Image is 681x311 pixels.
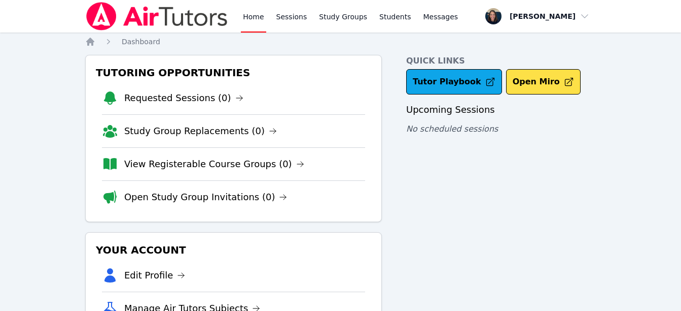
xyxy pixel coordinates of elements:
[124,157,304,171] a: View Registerable Course Groups (0)
[124,124,277,138] a: Study Group Replacements (0)
[122,37,160,47] a: Dashboard
[124,268,186,283] a: Edit Profile
[94,64,373,82] h3: Tutoring Opportunities
[124,91,243,105] a: Requested Sessions (0)
[124,190,288,204] a: Open Study Group Invitations (0)
[94,241,373,259] h3: Your Account
[423,12,458,22] span: Messages
[506,69,581,95] button: Open Miro
[406,55,596,67] h4: Quick Links
[406,69,502,95] a: Tutor Playbook
[85,2,229,30] img: Air Tutors
[85,37,596,47] nav: Breadcrumb
[406,103,596,117] h3: Upcoming Sessions
[406,124,498,134] span: No scheduled sessions
[122,38,160,46] span: Dashboard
